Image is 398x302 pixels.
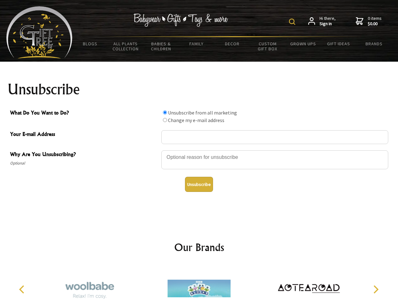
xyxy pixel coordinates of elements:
[13,240,386,255] h2: Our Brands
[10,109,158,118] span: What Do You Want to Do?
[179,37,215,50] a: Family
[289,19,295,25] img: product search
[168,117,224,123] label: Change my e-mail address
[134,14,228,27] img: Babywear - Gifts - Toys & more
[320,16,336,27] span: Hi there,
[214,37,250,50] a: Decor
[161,130,388,144] input: Your E-mail Address
[72,37,108,50] a: BLOGS
[163,118,167,122] input: What Do You Want to Do?
[308,16,336,27] a: Hi there,Sign in
[161,150,388,169] textarea: Why Are You Unsubscribing?
[356,37,392,50] a: Brands
[10,130,158,139] span: Your E-mail Address
[163,110,167,115] input: What Do You Want to Do?
[16,282,30,296] button: Previous
[8,82,391,97] h1: Unsubscribe
[10,159,158,167] span: Optional
[143,37,179,55] a: Babies & Children
[168,109,237,116] label: Unsubscribe from all marketing
[285,37,321,50] a: Grown Ups
[321,37,356,50] a: Gift Ideas
[6,6,72,59] img: Babyware - Gifts - Toys and more...
[369,282,383,296] button: Next
[250,37,286,55] a: Custom Gift Box
[108,37,144,55] a: All Plants Collection
[185,177,213,192] button: Unsubscribe
[10,150,158,159] span: Why Are You Unsubscribing?
[368,21,382,27] strong: $0.00
[368,15,382,27] span: 0 items
[320,21,336,27] strong: Sign in
[356,16,382,27] a: 0 items$0.00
